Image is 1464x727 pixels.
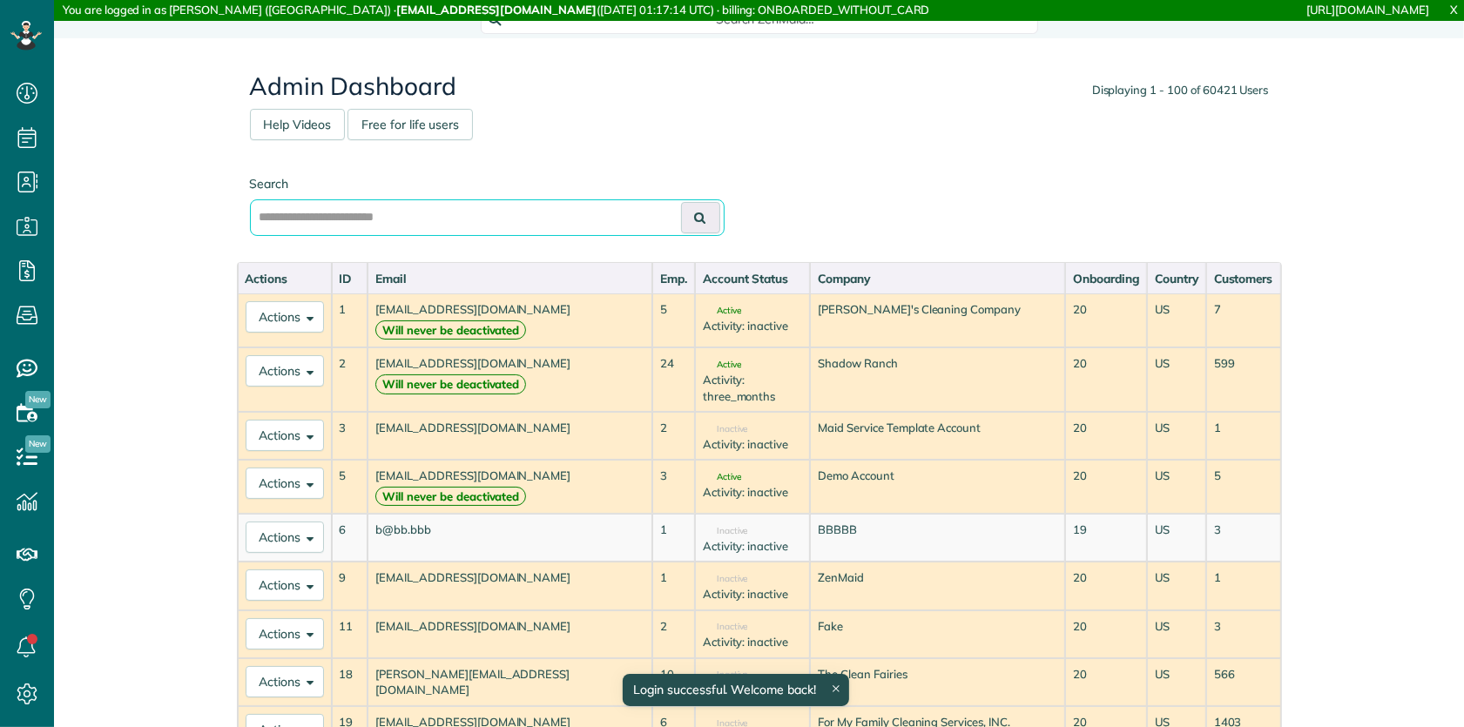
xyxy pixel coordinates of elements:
[375,320,526,340] strong: Will never be deactivated
[1073,270,1139,287] div: Onboarding
[703,436,802,453] div: Activity: inactive
[703,623,748,631] span: Inactive
[1147,562,1206,609] td: US
[250,175,725,192] label: Search
[368,347,652,412] td: [EMAIL_ADDRESS][DOMAIN_NAME]
[375,487,526,507] strong: Will never be deactivated
[652,514,695,562] td: 1
[1214,270,1273,287] div: Customers
[703,473,741,481] span: Active
[1147,293,1206,347] td: US
[703,372,802,404] div: Activity: three_months
[1065,293,1147,347] td: 20
[810,562,1065,609] td: ZenMaid
[703,586,802,602] div: Activity: inactive
[703,425,748,434] span: Inactive
[1065,347,1147,412] td: 20
[1206,293,1281,347] td: 7
[703,270,802,287] div: Account Status
[368,514,652,562] td: b@bb.bbb
[1147,347,1206,412] td: US
[368,610,652,658] td: [EMAIL_ADDRESS][DOMAIN_NAME]
[810,412,1065,460] td: Maid Service Template Account
[368,658,652,706] td: [PERSON_NAME][EMAIL_ADDRESS][DOMAIN_NAME]
[1206,562,1281,609] td: 1
[396,3,597,17] strong: [EMAIL_ADDRESS][DOMAIN_NAME]
[246,270,324,287] div: Actions
[368,412,652,460] td: [EMAIL_ADDRESS][DOMAIN_NAME]
[1147,658,1206,706] td: US
[810,460,1065,514] td: Demo Account
[368,460,652,514] td: [EMAIL_ADDRESS][DOMAIN_NAME]
[1147,460,1206,514] td: US
[1065,460,1147,514] td: 20
[375,270,644,287] div: Email
[347,109,473,140] a: Free for life users
[703,538,802,555] div: Activity: inactive
[250,109,346,140] a: Help Videos
[810,514,1065,562] td: BBBBB
[332,610,368,658] td: 11
[652,293,695,347] td: 5
[703,306,741,315] span: Active
[703,484,802,501] div: Activity: inactive
[652,347,695,412] td: 24
[1147,412,1206,460] td: US
[652,658,695,706] td: 10
[246,355,324,387] button: Actions
[1155,270,1198,287] div: Country
[660,270,687,287] div: Emp.
[1206,658,1281,706] td: 566
[332,347,368,412] td: 2
[810,658,1065,706] td: The Clean Fairies
[1206,460,1281,514] td: 5
[1065,610,1147,658] td: 20
[652,562,695,609] td: 1
[246,618,324,650] button: Actions
[1206,412,1281,460] td: 1
[703,634,802,650] div: Activity: inactive
[652,412,695,460] td: 2
[332,514,368,562] td: 6
[1065,412,1147,460] td: 20
[332,562,368,609] td: 9
[703,670,748,679] span: Inactive
[1206,514,1281,562] td: 3
[246,301,324,333] button: Actions
[818,270,1057,287] div: Company
[1307,3,1429,17] a: [URL][DOMAIN_NAME]
[810,293,1065,347] td: [PERSON_NAME]'s Cleaning Company
[1065,514,1147,562] td: 19
[1065,562,1147,609] td: 20
[340,270,361,287] div: ID
[1147,514,1206,562] td: US
[246,522,324,553] button: Actions
[1206,610,1281,658] td: 3
[1206,347,1281,412] td: 599
[368,293,652,347] td: [EMAIL_ADDRESS][DOMAIN_NAME]
[25,391,51,408] span: New
[1092,82,1269,98] div: Displaying 1 - 100 of 60421 Users
[332,412,368,460] td: 3
[703,575,748,583] span: Inactive
[25,435,51,453] span: New
[246,569,324,601] button: Actions
[810,610,1065,658] td: Fake
[1065,658,1147,706] td: 20
[652,460,695,514] td: 3
[368,562,652,609] td: [EMAIL_ADDRESS][DOMAIN_NAME]
[332,293,368,347] td: 1
[375,374,526,394] strong: Will never be deactivated
[1147,610,1206,658] td: US
[810,347,1065,412] td: Shadow Ranch
[703,318,802,334] div: Activity: inactive
[623,674,849,706] div: Login successful. Welcome back!
[652,610,695,658] td: 2
[250,73,1269,100] h2: Admin Dashboard
[703,527,748,535] span: Inactive
[246,666,324,697] button: Actions
[246,468,324,499] button: Actions
[703,360,741,369] span: Active
[332,460,368,514] td: 5
[332,658,368,706] td: 18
